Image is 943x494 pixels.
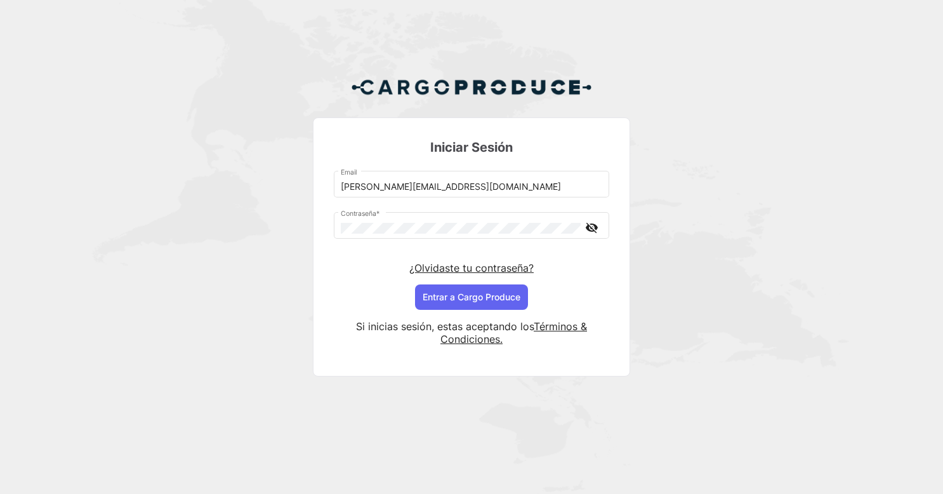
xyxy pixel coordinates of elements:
[356,320,534,333] span: Si inicias sesión, estas aceptando los
[409,262,534,274] a: ¿Olvidaste tu contraseña?
[351,72,592,102] img: Cargo Produce Logo
[440,320,587,345] a: Términos & Condiciones.
[334,138,609,156] h3: Iniciar Sesión
[341,182,603,192] input: Email
[415,284,528,310] button: Entrar a Cargo Produce
[584,220,599,236] mat-icon: visibility_off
